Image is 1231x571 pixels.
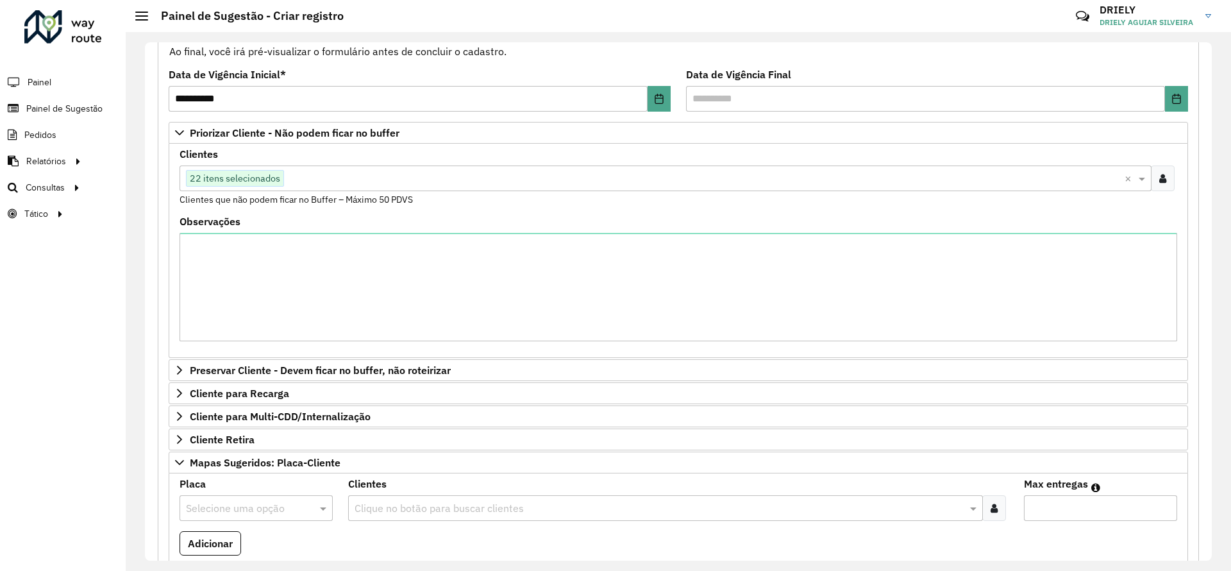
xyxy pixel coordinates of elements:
span: Pedidos [24,128,56,142]
a: Priorizar Cliente - Não podem ficar no buffer [169,122,1188,144]
label: Clientes [348,476,387,491]
span: Cliente Retira [190,434,255,445]
span: Cliente para Recarga [190,388,289,398]
span: DRIELY AGUIAR SILVEIRA [1100,17,1196,28]
a: Mapas Sugeridos: Placa-Cliente [169,452,1188,473]
span: Consultas [26,181,65,194]
div: Priorizar Cliente - Não podem ficar no buffer [169,144,1188,358]
label: Data de Vigência Final [686,67,791,82]
a: Contato Rápido [1069,3,1096,30]
span: Painel de Sugestão [26,102,103,115]
span: Painel [28,76,51,89]
span: Tático [24,207,48,221]
a: Preservar Cliente - Devem ficar no buffer, não roteirizar [169,359,1188,381]
button: Choose Date [648,86,671,112]
h2: Painel de Sugestão - Criar registro [148,9,344,23]
span: Mapas Sugeridos: Placa-Cliente [190,457,340,468]
button: Choose Date [1165,86,1188,112]
span: 22 itens selecionados [187,171,283,186]
a: Cliente para Recarga [169,382,1188,404]
span: Preservar Cliente - Devem ficar no buffer, não roteirizar [190,365,451,375]
span: Relatórios [26,155,66,168]
h3: DRIELY [1100,4,1196,16]
label: Placa [180,476,206,491]
button: Adicionar [180,531,241,556]
a: Cliente para Multi-CDD/Internalização [169,405,1188,427]
span: Priorizar Cliente - Não podem ficar no buffer [190,128,399,138]
em: Máximo de clientes que serão colocados na mesma rota com os clientes informados [1091,482,1100,493]
small: Clientes que não podem ficar no Buffer – Máximo 50 PDVS [180,194,413,205]
label: Max entregas [1024,476,1088,491]
a: Cliente Retira [169,429,1188,450]
label: Data de Vigência Inicial [169,67,286,82]
span: Cliente para Multi-CDD/Internalização [190,411,371,422]
span: Clear all [1125,171,1135,186]
label: Observações [180,214,240,229]
label: Clientes [180,146,218,162]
